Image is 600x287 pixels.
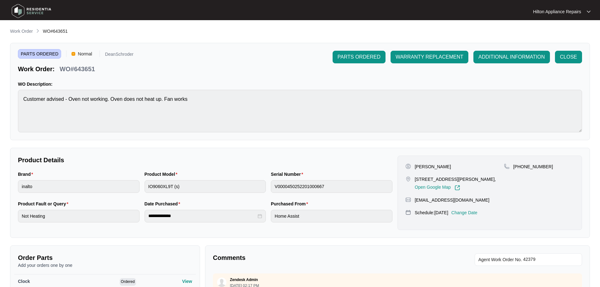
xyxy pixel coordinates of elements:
span: PARTS ORDERED [18,49,61,59]
p: Hilton Appliance Repairs [533,9,581,15]
span: Agent Work Order No. [478,256,522,263]
img: user.svg [217,278,226,287]
span: Clock [18,279,30,284]
input: Add Agent Work Order No. [523,256,578,263]
p: Schedule: [DATE] [415,210,448,216]
button: ADDITIONAL INFORMATION [473,51,550,63]
img: residentia service logo [9,2,54,20]
p: Zendesk Admin [230,277,258,282]
img: map-pin [405,210,411,215]
a: Work Order [9,28,34,35]
img: map-pin [405,197,411,203]
label: Product Model [145,171,180,177]
button: WARRANTY REPLACEMENT [391,51,468,63]
span: WARRANTY REPLACEMENT [396,53,463,61]
label: Purchased From [271,201,311,207]
p: [PERSON_NAME] [415,164,451,170]
img: Link-External [454,185,460,191]
p: WO#643651 [60,65,95,73]
button: PARTS ORDERED [333,51,386,63]
img: map-pin [504,164,510,169]
img: chevron-right [35,28,40,33]
textarea: Customer advised - Oven not working. Oven does not heat up. Fan works [18,90,582,132]
p: Add your orders one by one [18,262,192,268]
button: CLOSE [555,51,582,63]
p: DeanSchroder [105,52,133,59]
p: View [182,278,192,284]
p: Work Order: [18,65,54,73]
p: WO Description: [18,81,582,87]
input: Date Purchased [148,213,257,219]
input: Serial Number [271,180,392,193]
p: [EMAIL_ADDRESS][DOMAIN_NAME] [415,197,489,203]
p: [PHONE_NUMBER] [513,164,553,170]
p: Comments [213,253,393,262]
label: Date Purchased [145,201,183,207]
span: PARTS ORDERED [338,53,380,61]
span: Ordered [120,278,136,286]
span: WO#643651 [43,29,68,34]
input: Purchased From [271,210,392,222]
img: dropdown arrow [587,10,591,13]
img: map-pin [405,176,411,182]
label: Brand [18,171,36,177]
p: Work Order [10,28,33,34]
input: Product Fault or Query [18,210,140,222]
a: Open Google Map [415,185,460,191]
img: Vercel Logo [71,52,75,56]
img: user-pin [405,164,411,169]
p: [STREET_ADDRESS][PERSON_NAME], [415,176,496,182]
p: Order Parts [18,253,192,262]
p: Product Details [18,156,392,164]
span: CLOSE [560,53,577,61]
input: Brand [18,180,140,193]
label: Product Fault or Query [18,201,71,207]
span: Normal [75,49,94,59]
span: ADDITIONAL INFORMATION [478,53,545,61]
label: Serial Number [271,171,306,177]
p: Change Date [451,210,477,216]
input: Product Model [145,180,266,193]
